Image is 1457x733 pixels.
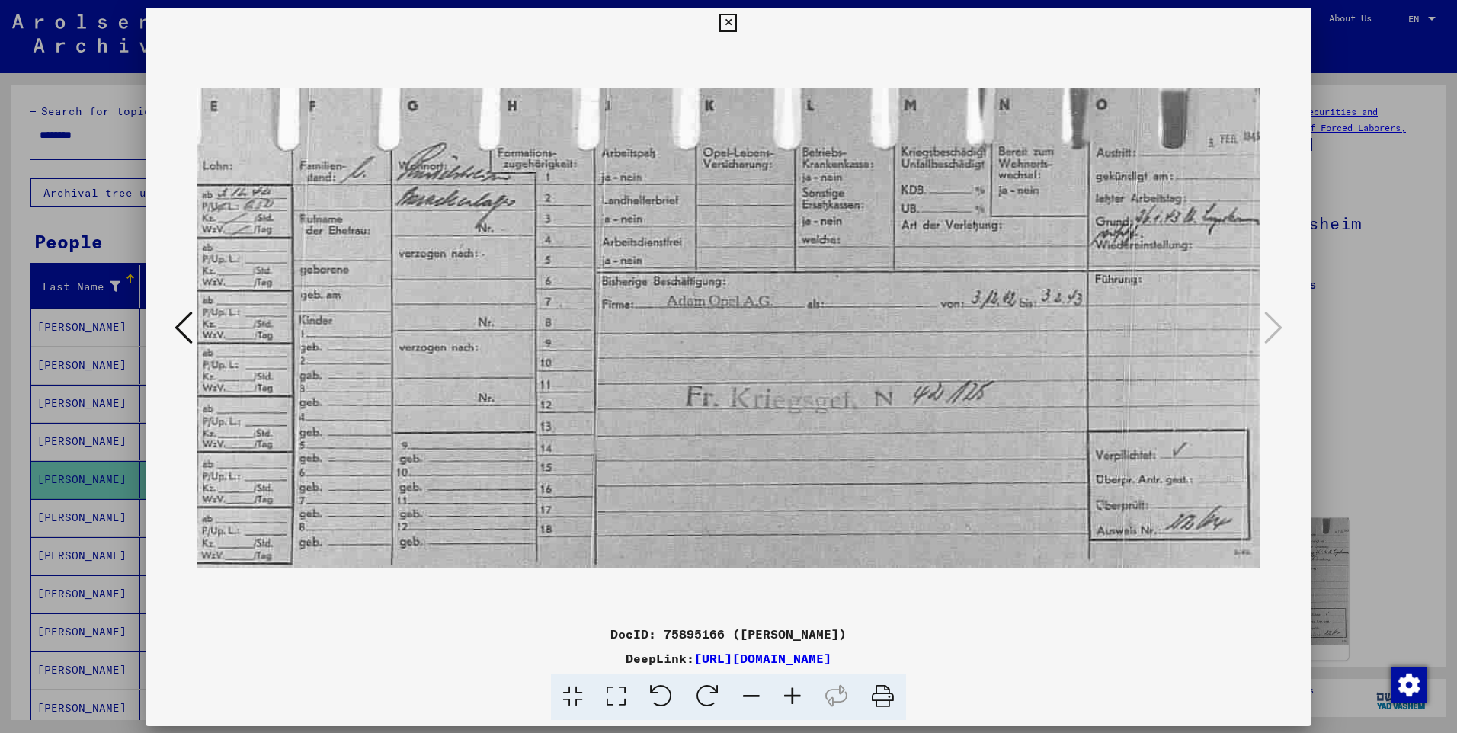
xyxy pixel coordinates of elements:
[146,649,1311,667] div: DeepLink:
[1391,667,1427,703] img: Change consent
[197,38,1260,619] img: 002.jpg
[146,625,1311,643] div: DocID: 75895166 ([PERSON_NAME])
[1390,666,1427,703] div: Change consent
[694,651,831,666] a: [URL][DOMAIN_NAME]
